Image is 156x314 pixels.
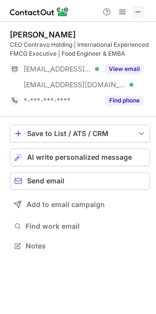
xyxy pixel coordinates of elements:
[24,80,126,89] span: [EMAIL_ADDRESS][DOMAIN_NAME]
[10,196,150,213] button: Add to email campaign
[26,242,146,250] span: Notes
[26,222,146,231] span: Find work email
[27,130,133,138] div: Save to List / ATS / CRM
[27,201,105,209] span: Add to email campaign
[105,96,144,105] button: Reveal Button
[10,239,150,253] button: Notes
[10,172,150,190] button: Send email
[10,219,150,233] button: Find work email
[105,64,144,74] button: Reveal Button
[10,30,76,39] div: [PERSON_NAME]
[10,125,150,142] button: save-profile-one-click
[10,40,150,58] div: CEO Centravo Holding | International Experienced FMCG Executive | Food Engineer & EMBA
[24,65,92,73] span: [EMAIL_ADDRESS][DOMAIN_NAME]
[27,153,132,161] span: AI write personalized message
[27,177,64,185] span: Send email
[10,6,69,18] img: ContactOut v5.3.10
[10,148,150,166] button: AI write personalized message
